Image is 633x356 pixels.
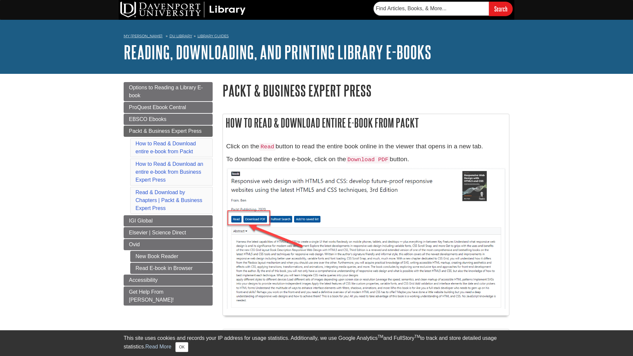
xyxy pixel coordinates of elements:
span: IGI Global [129,218,153,223]
a: Library Guides [197,34,229,38]
span: Options to Reading a Library E-book [129,85,203,98]
img: packt ebooks [226,167,506,309]
span: ProQuest Ebook Central [129,104,186,110]
a: How to Read & Download entire e-book from Packt [136,141,196,154]
p: To download the entire e-book, click on the button. [226,155,506,164]
div: Guide Page Menu [124,82,213,306]
p: Click on the button to read the entire book online in the viewer that opens in a new tab. [226,142,506,151]
a: Ovid [124,239,213,250]
h2: How to Read & Download entire e-book from Packt [223,114,509,132]
sup: TM [377,334,383,339]
sup: TM [414,334,420,339]
a: Read More [145,344,171,349]
code: Download PDF [346,156,390,163]
a: My [PERSON_NAME] [124,33,163,39]
a: Read & Download by Chapters | Packt & Business Expert Press [136,190,202,211]
a: IGI Global [124,215,213,226]
a: Accessibility [124,275,213,286]
h2: How to Read & Download an entire e-book from Business Expert Press [223,329,509,347]
span: Packt & Business Expert Press [129,128,202,134]
a: Elsevier | Science Direct [124,227,213,238]
img: DU Library [120,2,246,17]
a: How to Read & Download an entire e-book from Business Expert Press [136,161,203,183]
span: Ovid [129,242,140,247]
div: This site uses cookies and records your IP address for usage statistics. Additionally, we use Goo... [124,334,509,352]
a: DU Library [169,34,192,38]
h1: Packt & Business Expert Press [223,82,509,99]
input: Find Articles, Books, & More... [374,2,489,15]
span: Accessibility [129,277,158,283]
button: Close [175,342,188,352]
a: EBSCO Ebooks [124,114,213,125]
a: Get Help From [PERSON_NAME]! [124,286,213,306]
a: ProQuest Ebook Central [124,102,213,113]
span: Elsevier | Science Direct [129,230,186,235]
span: EBSCO Ebooks [129,116,166,122]
a: Packt & Business Expert Press [124,126,213,137]
form: Searches DU Library's articles, books, and more [374,2,513,16]
span: Get Help From [PERSON_NAME]! [129,289,174,303]
a: New Book Reader [130,251,213,262]
a: Read E-book in Browser [130,263,213,274]
a: Options to Reading a Library E-book [124,82,213,101]
input: Search [489,2,513,16]
nav: breadcrumb [124,32,509,42]
a: Reading, Downloading, and Printing Library E-books [124,42,431,62]
code: Read [259,143,275,151]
